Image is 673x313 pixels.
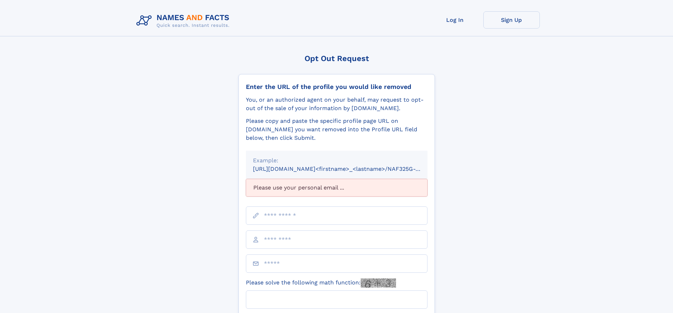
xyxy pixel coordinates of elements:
div: Please copy and paste the specific profile page URL on [DOMAIN_NAME] you want removed into the Pr... [246,117,427,142]
div: Example: [253,156,420,165]
div: You, or an authorized agent on your behalf, may request to opt-out of the sale of your informatio... [246,96,427,113]
a: Log In [427,11,483,29]
img: Logo Names and Facts [134,11,235,30]
label: Please solve the following math function: [246,278,396,288]
div: Opt Out Request [238,54,435,63]
a: Sign Up [483,11,540,29]
div: Enter the URL of the profile you would like removed [246,83,427,91]
small: [URL][DOMAIN_NAME]<firstname>_<lastname>/NAF325G-xxxxxxxx [253,165,441,172]
div: Please use your personal email ... [246,179,427,197]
